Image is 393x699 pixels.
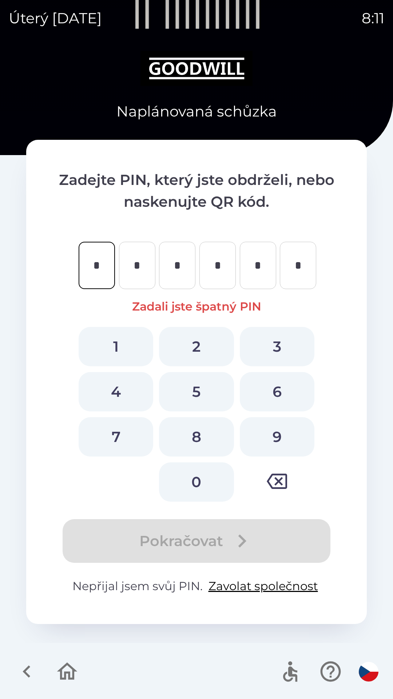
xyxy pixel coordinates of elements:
button: 9 [240,417,314,457]
button: 4 [79,372,153,411]
button: 3 [240,327,314,366]
button: 5 [159,372,234,411]
button: 6 [240,372,314,411]
p: Zadali jste špatný PIN [55,298,338,315]
p: Zadejte PIN, který jste obdrželi, nebo naskenujte QR kód. [55,169,338,213]
img: cs flag [359,662,378,682]
button: 7 [79,417,153,457]
button: 1 [79,327,153,366]
button: 8 [159,417,234,457]
button: Zavolat společnost [206,577,321,595]
button: 0 [159,462,234,502]
img: Logo [26,51,367,86]
button: 2 [159,327,234,366]
p: Nepřijal jsem svůj PIN. [55,577,338,595]
p: Naplánovaná schůzka [116,100,277,122]
p: úterý [DATE] [9,7,102,29]
p: 8:11 [362,7,384,29]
